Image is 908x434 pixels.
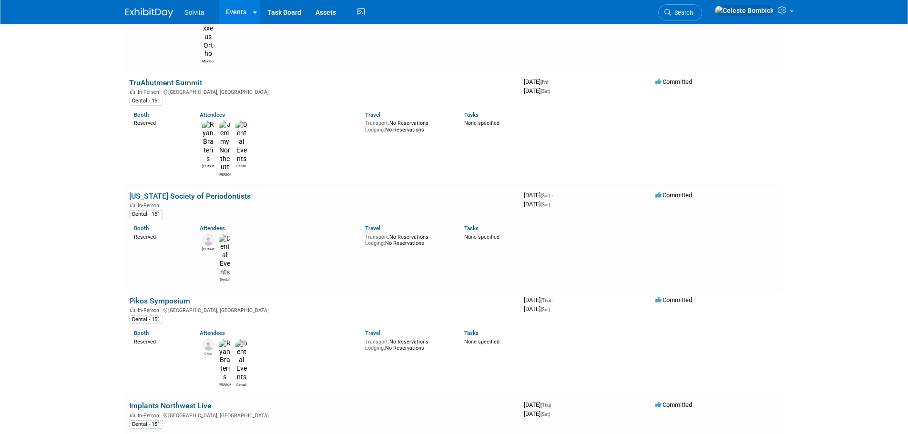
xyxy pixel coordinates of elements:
img: Celeste Bombick [714,5,774,16]
a: Attendees [200,111,225,118]
img: In-Person Event [130,307,135,312]
span: In-Person [138,202,162,209]
span: [DATE] [524,87,550,94]
span: Committed [655,401,692,408]
div: Dental Events [219,276,231,282]
img: In-Person Event [130,89,135,94]
img: Adrienne Farrell [203,234,214,246]
div: No Reservations No Reservations [365,232,450,247]
span: - [552,296,554,303]
div: Reserved [134,118,186,127]
div: Adrienne Farrell [202,246,214,252]
div: Dental - 151 [129,210,163,219]
div: Jeremy Northcutt [219,172,231,177]
a: Search [658,4,702,21]
img: Ryan Brateris [202,121,214,163]
img: In-Person Event [130,413,135,417]
span: None specified [464,339,500,345]
span: (Thu) [541,298,551,303]
a: Booth [134,225,149,232]
div: [GEOGRAPHIC_DATA], [GEOGRAPHIC_DATA] [129,88,516,95]
img: Maxxeus Ortho [202,8,214,58]
a: [US_STATE] Society of Periodontists [129,192,251,201]
div: Ryan Brateris [202,163,214,169]
a: Travel [365,111,380,118]
img: ExhibitDay [125,8,173,18]
span: [DATE] [524,410,550,417]
span: [DATE] [524,78,551,85]
span: Committed [655,78,692,85]
a: Pikos Symposium [129,296,190,305]
span: Committed [655,192,692,199]
span: (Sat) [541,89,550,94]
a: Tasks [464,225,479,232]
a: Attendees [200,225,225,232]
span: - [552,401,554,408]
div: Dental - 151 [129,97,163,105]
div: [GEOGRAPHIC_DATA], [GEOGRAPHIC_DATA] [129,411,516,419]
span: [DATE] [524,192,553,199]
span: - [551,192,553,199]
div: Dental Events [235,382,247,387]
span: - [550,78,551,85]
a: Tasks [464,330,479,336]
a: Booth [134,111,149,118]
div: Chip Shafer [202,351,214,356]
span: Solvita [184,9,204,16]
span: Transport: [365,234,389,240]
span: [DATE] [524,401,554,408]
span: (Sat) [541,412,550,417]
img: Jeremy Northcutt [219,121,231,172]
a: Booth [134,330,149,336]
img: Dental Events [235,121,247,163]
a: Attendees [200,330,225,336]
span: Lodging: [365,240,385,246]
a: Travel [365,225,380,232]
span: (Sat) [541,202,550,207]
span: Lodging: [365,345,385,351]
img: Chip Shafer [203,339,214,351]
div: Maxxeus Ortho [202,58,214,64]
span: (Fri) [541,80,548,85]
span: In-Person [138,89,162,95]
span: Transport: [365,120,389,126]
span: Committed [655,296,692,303]
a: Travel [365,330,380,336]
span: (Sat) [541,193,550,198]
div: No Reservations No Reservations [365,337,450,352]
span: (Thu) [541,403,551,408]
span: In-Person [138,307,162,313]
div: Dental - 151 [129,315,163,324]
span: [DATE] [524,201,550,208]
span: None specified [464,120,500,126]
span: In-Person [138,413,162,419]
div: Dental Events [235,163,247,169]
span: Search [671,9,693,16]
div: No Reservations No Reservations [365,118,450,133]
a: TruAbutment Summit [129,78,202,87]
span: [DATE] [524,305,550,313]
img: Dental Events [219,234,231,277]
div: Reserved [134,232,186,241]
div: [GEOGRAPHIC_DATA], [GEOGRAPHIC_DATA] [129,306,516,313]
span: Lodging: [365,127,385,133]
img: Dental Events [235,339,247,382]
div: Ryan Brateris [219,382,231,387]
span: Transport: [365,339,389,345]
span: [DATE] [524,296,554,303]
img: In-Person Event [130,202,135,207]
span: None specified [464,234,500,240]
div: Reserved [134,337,186,345]
div: Dental - 151 [129,420,163,429]
a: Implants Northwest Live [129,401,211,410]
a: Tasks [464,111,479,118]
span: (Sat) [541,307,550,312]
img: Ryan Brateris [219,339,231,382]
